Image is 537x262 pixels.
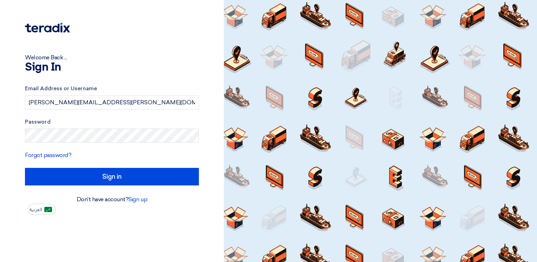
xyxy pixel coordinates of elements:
img: ar-AR.png [44,207,52,212]
input: Sign in [25,168,199,185]
h1: Sign In [25,62,199,73]
span: العربية [30,207,42,212]
a: Forgot password? [25,152,71,158]
img: Teradix logo [25,23,70,33]
button: العربية [28,204,56,215]
div: Welcome Back ... [25,53,199,62]
label: Email Address or Username [25,85,199,93]
a: Sign up [128,196,147,203]
div: Don't have account? [25,195,199,204]
input: Enter your business email or username [25,96,199,110]
label: Password [25,118,199,126]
